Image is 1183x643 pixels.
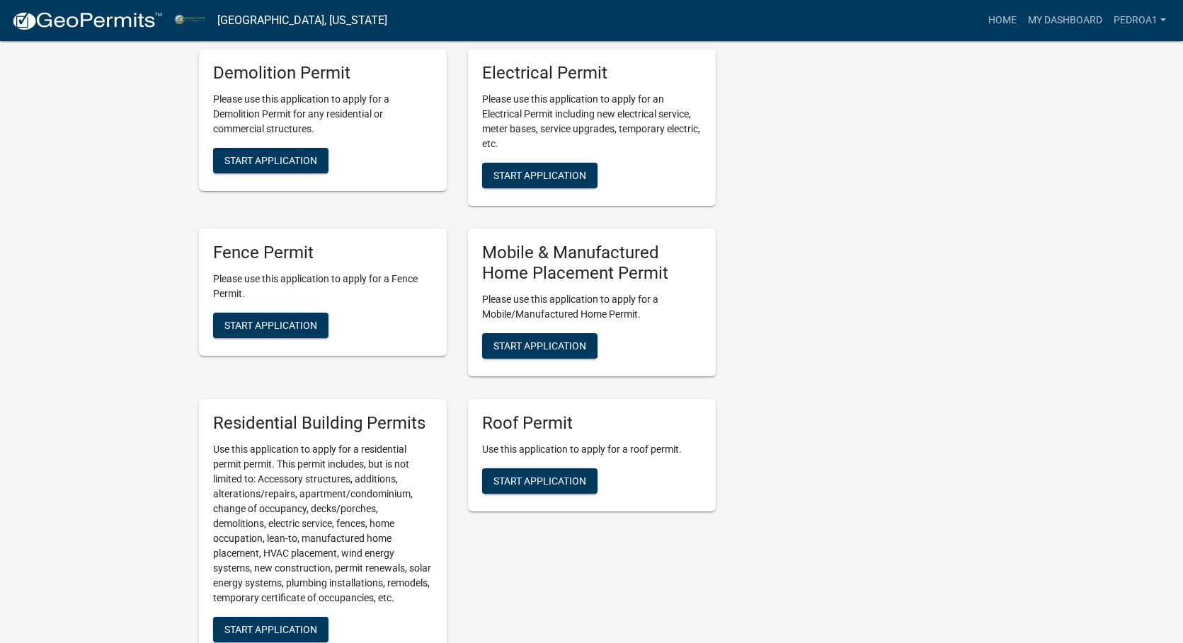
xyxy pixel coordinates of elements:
[224,623,317,635] span: Start Application
[213,243,433,263] h5: Fence Permit
[213,148,328,173] button: Start Application
[217,8,387,33] a: [GEOGRAPHIC_DATA], [US_STATE]
[482,63,702,83] h5: Electrical Permit
[213,272,433,301] p: Please use this application to apply for a Fence Permit.
[224,155,317,166] span: Start Application
[482,442,702,457] p: Use this application to apply for a roof permit.
[482,92,702,151] p: Please use this application to apply for an Electrical Permit including new electrical service, m...
[174,11,206,30] img: Miami County, Indiana
[224,320,317,331] span: Start Application
[482,333,598,359] button: Start Application
[213,442,433,606] p: Use this application to apply for a residential permit permit. This permit includes, but is not l...
[493,170,586,181] span: Start Application
[482,413,702,434] h5: Roof Permit
[983,7,1022,34] a: Home
[213,313,328,338] button: Start Application
[482,163,598,188] button: Start Application
[482,468,598,494] button: Start Application
[213,413,433,434] h5: Residential Building Permits
[213,92,433,137] p: Please use this application to apply for a Demolition Permit for any residential or commercial st...
[482,243,702,284] h5: Mobile & Manufactured Home Placement Permit
[1108,7,1172,34] a: PedroA1
[213,617,328,642] button: Start Application
[1022,7,1108,34] a: My Dashboard
[482,292,702,322] p: Please use this application to apply for a Mobile/Manufactured Home Permit.
[493,340,586,351] span: Start Application
[493,475,586,486] span: Start Application
[213,63,433,83] h5: Demolition Permit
